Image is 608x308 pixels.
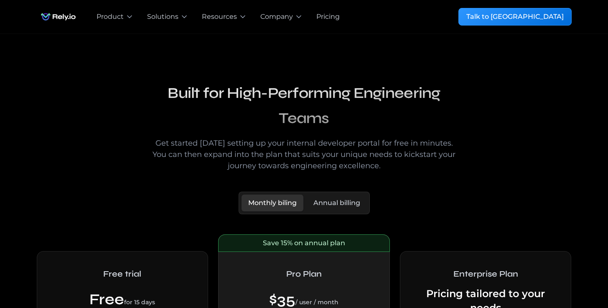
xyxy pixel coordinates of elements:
div: Get started [DATE] setting up your internal developer portal for free in minutes. You can then ex... [144,138,465,172]
img: Rely.io logo [37,8,80,25]
div: Product [97,12,124,22]
span: for 15 days [124,298,155,306]
div: Resources [202,12,237,22]
span: / user / month [295,298,338,306]
a: Talk to [GEOGRAPHIC_DATA] [458,8,572,26]
h2: Built for High-Performing Engineering Teams [144,81,465,131]
h2: Free trial [47,262,198,287]
div: Talk to [GEOGRAPHIC_DATA] [466,12,564,22]
div: Solutions [147,12,178,22]
h2: Pro Plan [229,262,379,287]
a: home [37,8,80,25]
h2: Enterprise Plan [410,262,561,287]
div: Annual billing [313,198,360,208]
div: Company [260,12,293,22]
div: Save 15% on annual plan [263,238,345,248]
div: Monthly biling [248,198,297,208]
a: Pricing [316,12,340,22]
